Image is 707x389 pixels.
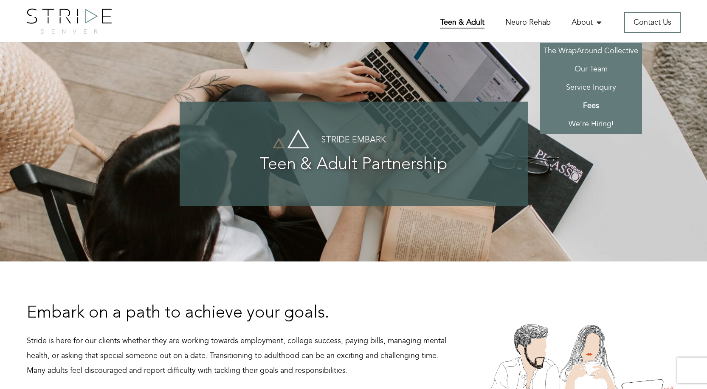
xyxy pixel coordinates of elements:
[624,12,681,33] a: Contact Us
[540,43,642,61] a: The WrapAround Collective
[540,116,642,134] a: We’re Hiring!
[197,136,511,145] h4: Stride Embark
[540,79,642,97] a: Service Inquiry
[27,9,112,34] img: logo.png
[540,61,642,79] a: Our Team
[27,304,459,323] h3: Embark on a path to achieve your goals.
[440,17,484,29] a: Teen & Adult
[197,156,511,174] h3: Teen & Adult Partnership
[540,97,642,116] a: Fees
[27,333,459,378] p: Stride is here for our clients whether they are working towards employment, college success, payi...
[505,17,551,28] a: Neuro Rehab
[572,17,603,28] a: About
